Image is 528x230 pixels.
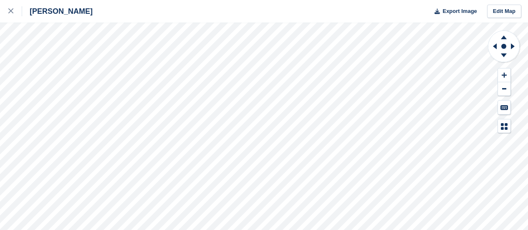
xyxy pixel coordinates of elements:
[22,6,93,16] div: [PERSON_NAME]
[498,82,510,96] button: Zoom Out
[442,7,477,15] span: Export Image
[487,5,521,18] a: Edit Map
[498,119,510,133] button: Map Legend
[498,68,510,82] button: Zoom In
[429,5,477,18] button: Export Image
[498,101,510,114] button: Keyboard Shortcuts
